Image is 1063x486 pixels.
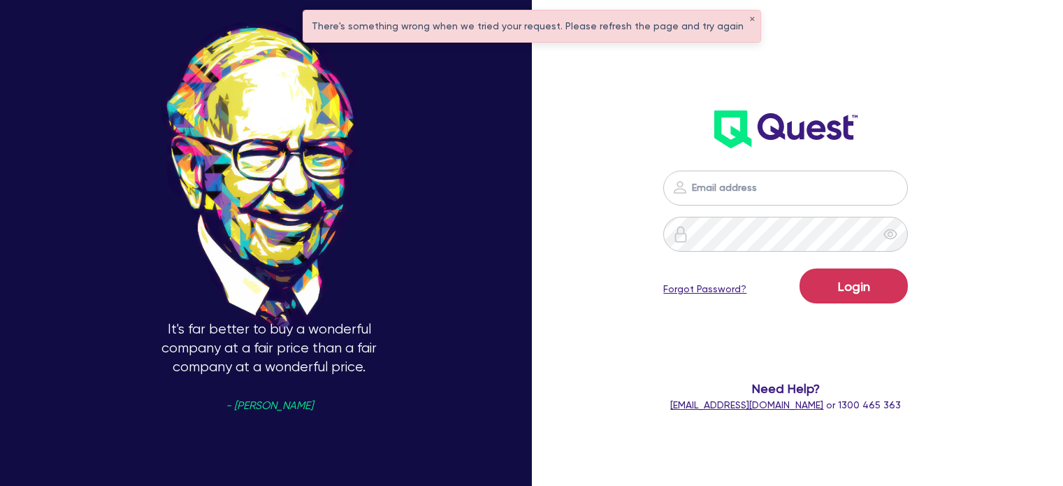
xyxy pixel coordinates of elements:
span: or 1300 465 363 [670,399,901,410]
button: Login [800,269,908,303]
img: wH2k97JdezQIQAAAABJRU5ErkJggg== [714,110,858,148]
img: icon-password [672,179,688,196]
span: Need Help? [648,379,923,398]
span: eye [883,227,897,241]
span: - [PERSON_NAME] [226,401,313,411]
img: icon-password [672,226,689,243]
a: Forgot Password? [663,282,746,296]
input: Email address [663,171,908,206]
a: [EMAIL_ADDRESS][DOMAIN_NAME] [670,399,823,410]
